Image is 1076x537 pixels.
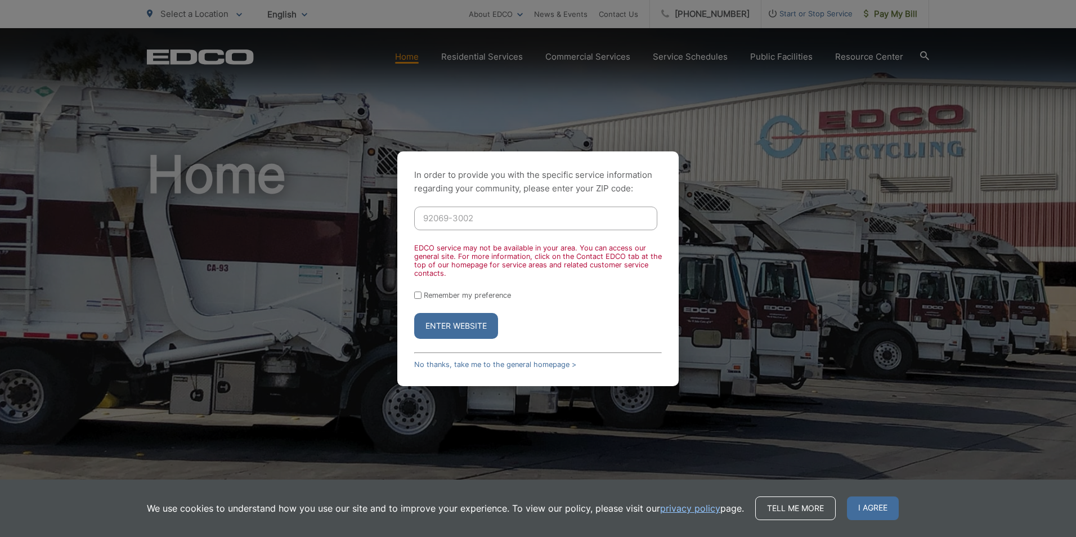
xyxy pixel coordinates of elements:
div: EDCO service may not be available in your area. You can access our general site. For more informa... [414,244,662,278]
a: No thanks, take me to the general homepage > [414,360,576,369]
label: Remember my preference [424,291,511,299]
a: Tell me more [755,496,836,520]
p: In order to provide you with the specific service information regarding your community, please en... [414,168,662,195]
input: Enter ZIP Code [414,207,657,230]
a: privacy policy [660,502,720,515]
p: We use cookies to understand how you use our site and to improve your experience. To view our pol... [147,502,744,515]
button: Enter Website [414,313,498,339]
span: I agree [847,496,899,520]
